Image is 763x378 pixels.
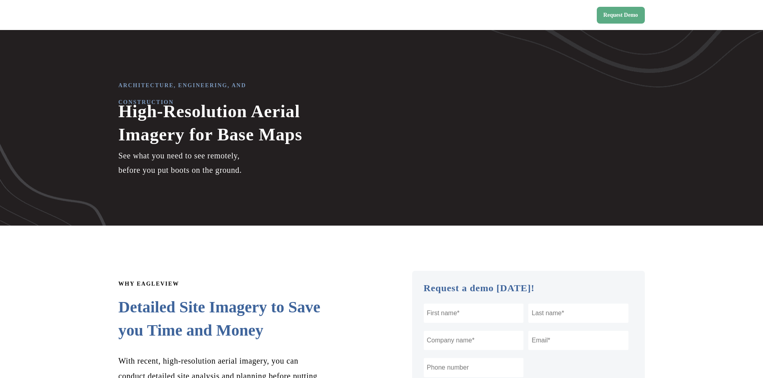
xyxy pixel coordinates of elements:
span: ARCHITECTURE, ENGINEERING, AND CONSTRUCTION [119,82,246,105]
input: Email* [528,331,628,350]
input: First name* [424,304,524,323]
span: before you put boots on the ground. [119,166,242,174]
strong: Request Demo [603,12,638,18]
span: See what you need to see remotely, [119,151,240,160]
input: Phone number [424,358,524,377]
a: Request Demo [597,7,645,24]
span: WHY EAGLEVIEW [119,281,179,287]
span: Detailed Site Imagery to Save you Time and Money [119,298,320,339]
input: Last name* [528,304,628,323]
input: Company name* [424,331,524,350]
span: Request a demo [DATE]! [424,283,535,293]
